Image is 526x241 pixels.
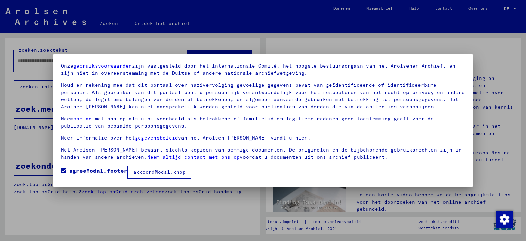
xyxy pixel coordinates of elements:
[61,63,455,76] font: zijn vastgesteld door het Internationale Comité, het hoogste bestuursorgaan van het Arolsener Arc...
[127,166,191,179] button: akkoordModal.knop
[135,135,178,141] a: gegevensbeleid
[61,82,465,110] font: Houd er rekening mee dat dit portaal over nazivervolging gevoelige gegevens bevat van geïdentific...
[61,147,462,160] font: Het Arolsen [PERSON_NAME] bewaart slechts kopieën van sommige documenten. De originelen en de bij...
[61,63,73,69] font: Onze
[147,154,240,160] a: Neem altijd contact met ons op
[73,63,132,69] a: gebruiksvoorwaarden
[178,135,311,141] font: van het Arolsen [PERSON_NAME] vindt u hier.
[69,167,127,174] font: agreeModal.footer
[73,116,95,122] a: contact
[496,211,512,227] div: Wijzigingstoestemming
[61,135,135,141] font: Meer informatie over het
[240,154,388,160] font: voordat u documenten uit ons archief publiceert.
[61,116,434,129] font: met ons op als u bijvoorbeeld als betrokkene of familielid om legitieme redenen geen toestemming ...
[496,211,513,228] img: Wijzigingstoestemming
[133,169,186,175] font: akkoordModal.knop
[61,116,73,122] font: Neem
